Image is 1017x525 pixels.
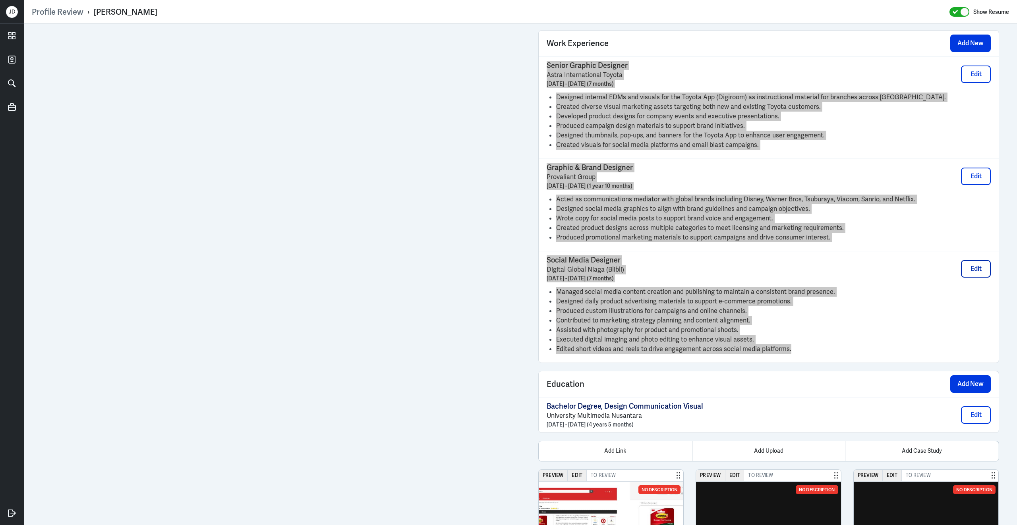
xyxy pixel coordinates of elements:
[556,204,991,214] li: Designed social media graphics to align with brand guidelines and campaign objectives.
[845,441,998,461] div: Add Case Study
[696,470,725,481] button: Preview
[556,316,991,325] li: Contributed to marketing strategy planning and content alignment.
[547,182,633,190] p: [DATE] - [DATE] (1 year 10 months)
[539,441,692,461] div: Add Link
[950,375,991,393] button: Add New
[854,470,883,481] button: Preview
[883,470,902,481] button: Edit
[94,7,157,17] div: [PERSON_NAME]
[953,485,995,494] div: No Description
[539,470,568,481] button: Preview
[547,421,703,428] p: [DATE] - [DATE] (4 years 5 months)
[556,344,991,354] li: Edited short videos and reels to drive engagement across social media platforms.
[744,470,777,481] span: To Review
[547,163,633,172] p: Graphic & Brand Designer
[692,441,845,461] div: Add Upload
[556,306,991,316] li: Produced custom illustrations for campaigns and online channels.
[556,335,991,344] li: Executed digital imaging and photo editing to enhance visual assets.
[42,32,503,517] iframe: To enrich screen reader interactions, please activate Accessibility in Grammarly extension settings
[547,80,628,88] p: [DATE] - [DATE] (7 months)
[556,93,991,102] li: Designed internal EDMs and visuals for the Toyota App (Digiroom) as instructional material for br...
[556,325,991,335] li: Assisted with photography for product and promotional shoots.
[556,131,991,140] li: Designed thumbnails, pop-ups, and banners for the Toyota App to enhance user engagement.
[556,233,991,242] li: Produced promotional marketing materials to support campaigns and drive consumer interest.
[961,260,991,278] button: Edit
[556,195,991,204] li: Acted as communications mediator with global brands including Disney, Warner Bros, Tsuburaya, Via...
[587,470,620,481] span: To Review
[547,61,628,70] p: Senior Graphic Designer
[547,401,703,411] p: Bachelor Degree, Design Communication Visual
[547,37,609,49] span: Work Experience
[547,265,624,274] p: Digital Global Niaga (Blibli)
[973,7,1009,17] label: Show Resume
[6,6,18,18] div: J D
[725,470,744,481] button: Edit
[638,485,681,494] div: No Description
[556,214,991,223] li: Wrote copy for social media posts to support brand voice and engagement.
[547,172,633,182] p: Provaliant Group
[556,102,991,112] li: Created diverse visual marketing assets targeting both new and existing Toyota customers.
[961,406,991,424] button: Edit
[961,66,991,83] button: Edit
[902,470,935,481] span: To Review
[961,168,991,185] button: Edit
[556,297,991,306] li: Designed daily product advertising materials to support e-commerce promotions.
[547,274,624,282] p: [DATE] - [DATE] (7 months)
[547,70,628,80] p: Astra International Toyota
[568,470,587,481] button: Edit
[83,7,94,17] p: ›
[556,223,991,233] li: Created product designs across multiple categories to meet licensing and marketing requirements.
[556,140,991,150] li: Created visuals for social media platforms and email blast campaigns.
[556,287,991,297] li: Managed social media content creation and publishing to maintain a consistent brand presence.
[556,112,991,121] li: Developed product designs for company events and executive presentations.
[796,485,838,494] div: No Description
[547,255,624,265] p: Social Media Designer
[547,411,703,421] p: University Multimedia Nusantara
[32,7,83,17] a: Profile Review
[950,35,991,52] button: Add New
[547,378,584,390] span: Education
[556,121,991,131] li: Produced campaign design materials to support brand initiatives.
